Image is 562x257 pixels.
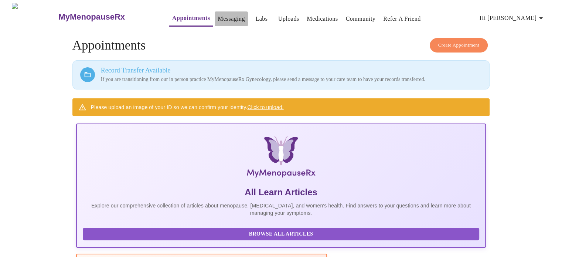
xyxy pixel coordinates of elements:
div: Please upload an image of your ID so we can confirm your identity. [91,101,284,114]
button: Medications [304,11,341,26]
a: MyMenopauseRx [58,4,154,30]
button: Create Appointment [430,38,488,53]
h5: All Learn Articles [83,186,480,198]
a: Click to upload. [247,104,283,110]
a: Refer a Friend [383,14,421,24]
span: Hi [PERSON_NAME] [480,13,545,23]
a: Uploads [278,14,299,24]
span: Create Appointment [438,41,480,50]
h3: MyMenopauseRx [58,12,125,22]
h3: Record Transfer Available [101,67,482,74]
a: Community [346,14,376,24]
a: Browse All Articles [83,230,481,237]
button: Community [343,11,379,26]
img: MyMenopauseRx Logo [12,3,58,31]
button: Uploads [275,11,302,26]
button: Messaging [215,11,248,26]
a: Medications [307,14,338,24]
a: Appointments [172,13,210,23]
button: Hi [PERSON_NAME] [477,11,548,26]
span: Browse All Articles [90,230,472,239]
button: Appointments [169,11,213,27]
button: Browse All Articles [83,228,480,241]
h4: Appointments [72,38,490,53]
a: Labs [255,14,268,24]
button: Labs [250,11,273,26]
p: If you are transitioning from our in person practice MyMenopauseRx Gynecology, please send a mess... [101,76,482,83]
button: Refer a Friend [380,11,424,26]
p: Explore our comprehensive collection of articles about menopause, [MEDICAL_DATA], and women's hea... [83,202,480,217]
a: Messaging [218,14,245,24]
img: MyMenopauseRx Logo [144,136,418,180]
